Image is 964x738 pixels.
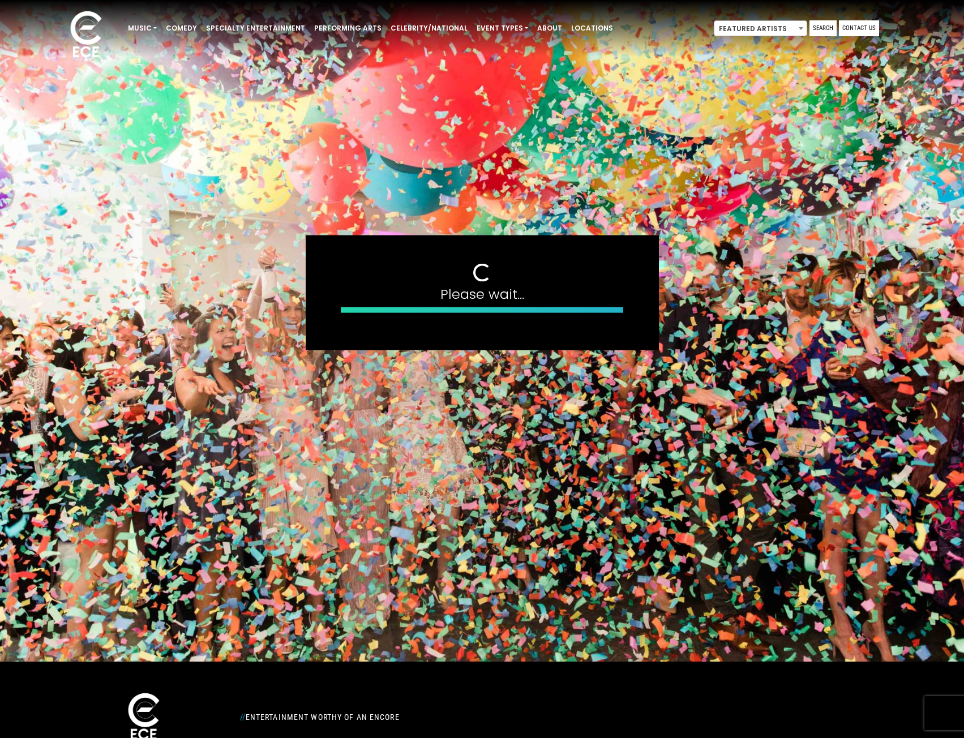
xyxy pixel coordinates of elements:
a: Event Types [472,19,533,38]
a: Music [123,19,161,38]
a: Performing Arts [310,19,386,38]
a: Contact Us [839,20,879,36]
span: Featured Artists [714,20,807,36]
a: Search [809,20,837,36]
h4: Please wait... [341,286,624,303]
a: Celebrity/National [386,19,472,38]
a: Specialty Entertainment [202,19,310,38]
span: // [240,713,246,722]
div: Entertainment Worthy of an Encore [233,708,607,726]
a: Locations [567,19,618,38]
a: About [533,19,567,38]
img: ece_new_logo_whitev2-1.png [58,8,114,63]
a: Comedy [161,19,202,38]
span: Featured Artists [714,21,807,37]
